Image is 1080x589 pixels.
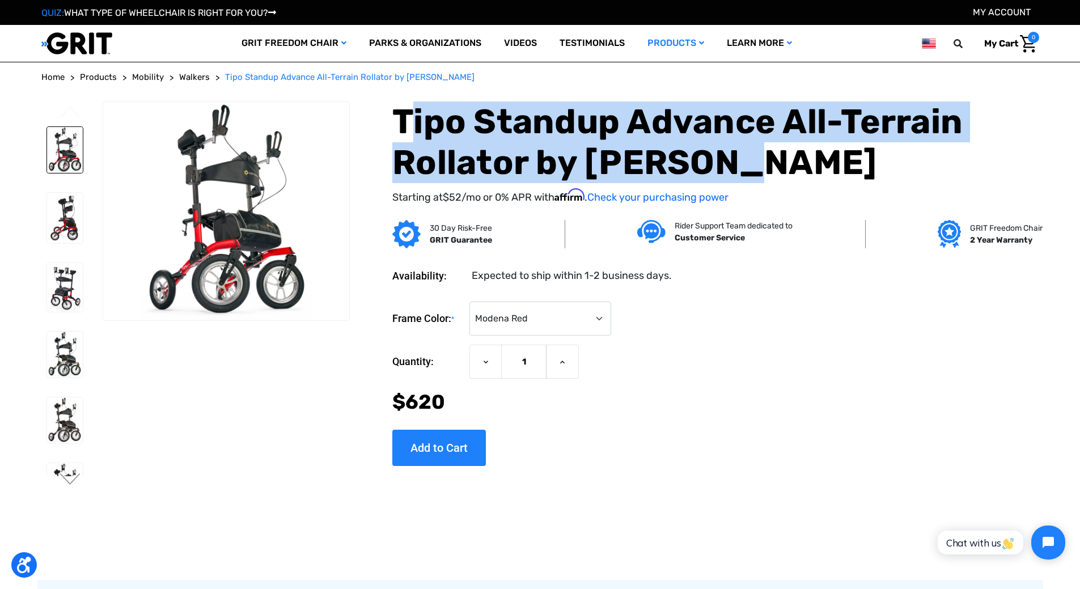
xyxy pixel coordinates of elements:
[984,38,1018,49] span: My Cart
[675,233,745,243] strong: Customer Service
[970,235,1032,245] strong: 2 Year Warranty
[959,32,976,56] input: Search
[225,72,475,82] span: Tipo Standup Advance All-Terrain Rollator by [PERSON_NAME]
[392,220,421,248] img: GRIT Guarantee
[358,25,493,62] a: Parks & Organizations
[41,72,65,82] span: Home
[41,7,64,18] span: QUIZ:
[132,71,164,84] a: Mobility
[472,268,672,283] dd: Expected to ship within 1-2 business days.
[675,220,793,232] p: Rider Support Team dedicated to
[554,189,585,201] span: Affirm
[179,71,210,84] a: Walkers
[970,222,1043,234] p: GRIT Freedom Chair
[1028,32,1039,43] span: 0
[392,345,464,379] label: Quantity:
[637,220,666,243] img: Customer service
[80,71,117,84] a: Products
[58,107,82,120] button: Go to slide 3 of 3
[179,72,210,82] span: Walkers
[225,71,475,84] a: Tipo Standup Advance All-Terrain Rollator by [PERSON_NAME]
[430,235,492,245] strong: GRIT Guarantee
[41,7,276,18] a: QUIZ:WHAT TYPE OF WHEELCHAIR IS RIGHT FOR YOU?
[973,7,1031,18] a: Account
[47,127,83,173] img: Tipo Standup Advance All-Terrain Rollator by Comodita
[47,332,83,378] img: Tipo Standup Advance All-Terrain Rollator by Comodita
[47,463,83,509] img: Tipo Standup Advance All-Terrain Rollator by Comodita
[132,72,164,82] span: Mobility
[80,72,117,82] span: Products
[392,101,1039,183] h1: Tipo Standup Advance All-Terrain Rollator by [PERSON_NAME]
[922,36,935,50] img: us.png
[715,25,803,62] a: Learn More
[103,102,349,321] img: Tipo Standup Advance All-Terrain Rollator by Comodita
[636,25,715,62] a: Products
[443,191,461,204] span: $52
[47,193,83,243] img: Tipo Standup Advance All-Terrain Rollator by Comodita
[938,220,961,248] img: Grit freedom
[392,302,464,336] label: Frame Color:
[1020,35,1036,53] img: Cart
[392,189,1039,205] p: Starting at /mo or 0% APR with .
[493,25,548,62] a: Videos
[47,263,83,312] img: Tipo Standup Advance All-Terrain Rollator by Comodita
[230,25,358,62] a: GRIT Freedom Chair
[925,516,1075,569] iframe: Tidio Chat
[392,430,486,466] input: Add to Cart
[976,32,1039,56] a: Cart with 0 items
[41,71,1039,84] nav: Breadcrumb
[47,397,83,443] img: Tipo Standup Advance All-Terrain Rollator by Comodita
[548,25,636,62] a: Testimonials
[41,32,112,55] img: GRIT All-Terrain Wheelchair and Mobility Equipment
[392,268,464,283] dt: Availability:
[430,222,492,234] p: 30 Day Risk-Free
[41,71,65,84] a: Home
[587,191,729,204] a: Check your purchasing power - Learn more about Affirm Financing (opens in modal)
[58,473,82,487] button: Go to slide 2 of 3
[392,390,445,414] span: $620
